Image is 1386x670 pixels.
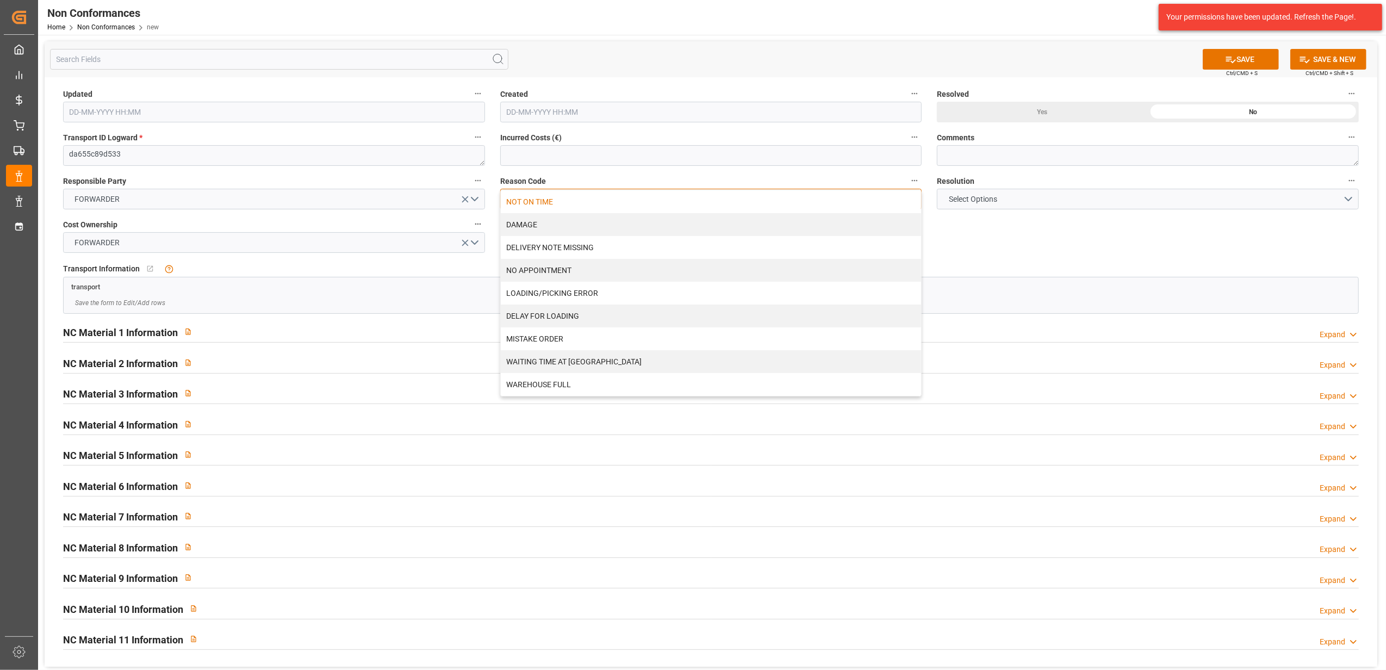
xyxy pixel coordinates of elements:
button: Updated [471,86,485,101]
span: Reason Code [500,176,546,187]
button: Reason Code [908,173,922,188]
div: Expand [1320,329,1345,340]
span: Updated [63,89,92,100]
button: Transport ID Logward * [471,130,485,144]
div: Expand [1320,359,1345,371]
div: DELIVERY NOTE MISSING [501,236,922,259]
div: LOADING/PICKING ERROR [501,282,922,305]
button: View description [178,475,198,496]
a: Home [47,23,65,31]
button: View description [178,506,198,526]
div: DELAY FOR LOADING [501,305,922,327]
a: Non Conformances [77,23,135,31]
span: Resolution [937,176,974,187]
button: Created [908,86,922,101]
div: Expand [1320,452,1345,463]
input: DD-MM-YYYY HH:MM [500,102,922,122]
div: Expand [1320,482,1345,494]
h2: NC Material 9 Information [63,571,178,586]
a: transport [71,282,100,291]
span: Created [500,89,528,100]
div: Non Conformances [47,5,159,21]
div: Expand [1320,390,1345,402]
input: DD-MM-YYYY HH:MM [63,102,485,122]
button: open menu [937,189,1359,209]
button: View description [178,321,198,342]
button: Resolution [1345,173,1359,188]
button: Resolved [1345,86,1359,101]
h2: NC Material 3 Information [63,387,178,401]
h2: NC Material 10 Information [63,602,183,617]
button: open menu [63,189,485,209]
div: WAREHOUSE FULL [501,373,922,396]
span: FORWARDER [70,194,126,205]
span: Transport Information [63,263,140,275]
button: Comments [1345,130,1359,144]
textarea: da655c89d533 [63,145,485,166]
span: Responsible Party [63,176,126,187]
div: NO APPOINTMENT [501,259,922,282]
div: MISTAKE ORDER [501,327,922,350]
span: Resolved [937,89,969,100]
span: Ctrl/CMD + Shift + S [1306,69,1353,77]
button: View description [178,567,198,588]
h2: NC Material 5 Information [63,448,178,463]
div: No [1148,102,1359,122]
span: Select Options [943,194,1003,205]
div: Expand [1320,513,1345,525]
span: Incurred Costs (€) [500,132,562,144]
span: transport [71,283,100,291]
div: Expand [1320,605,1345,617]
div: NOT ON TIME [501,190,922,213]
span: Comments [937,132,974,144]
div: DAMAGE [501,213,922,236]
button: open menu [63,232,485,253]
button: SAVE [1203,49,1279,70]
h2: NC Material 1 Information [63,325,178,340]
h2: NC Material 2 Information [63,356,178,371]
h2: NC Material 11 Information [63,632,183,647]
button: View description [178,444,198,465]
button: View description [178,352,198,373]
h2: NC Material 6 Information [63,479,178,494]
span: Cost Ownership [63,219,117,231]
h2: NC Material 4 Information [63,418,178,432]
span: FORWARDER [70,237,126,249]
h2: NC Material 7 Information [63,510,178,524]
h2: NC Material 8 Information [63,541,178,555]
div: Expand [1320,636,1345,648]
span: Transport ID Logward [63,132,142,144]
div: Expand [1320,544,1345,555]
button: View description [178,383,198,404]
span: Save the form to Edit/Add rows [75,298,165,308]
div: WAITING TIME AT [GEOGRAPHIC_DATA] [501,350,922,373]
div: Yes [937,102,1148,122]
button: Responsible Party [471,173,485,188]
button: Incurred Costs (€) [908,130,922,144]
button: View description [178,414,198,435]
button: Cost Ownership [471,217,485,231]
div: Expand [1320,421,1345,432]
input: Search Fields [50,49,508,70]
div: Your permissions have been updated. Refresh the Page!. [1166,11,1366,23]
div: Expand [1320,575,1345,586]
button: close menu [500,189,922,209]
button: SAVE & NEW [1290,49,1366,70]
span: Ctrl/CMD + S [1226,69,1258,77]
button: View description [183,598,204,619]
